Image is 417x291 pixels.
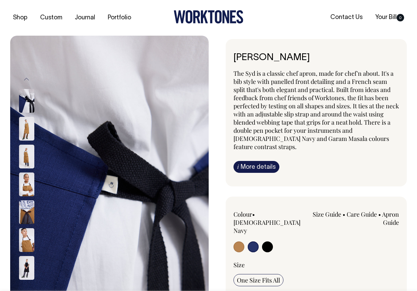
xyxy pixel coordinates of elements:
[233,274,283,286] input: One Size Fits All
[19,256,34,280] img: black
[313,210,341,218] a: Size Guide
[105,12,134,23] a: Portfolio
[372,12,407,23] a: Your Bill0
[233,261,399,269] div: Size
[397,14,404,21] span: 0
[237,163,239,170] span: i
[19,117,34,141] img: garam-masala
[19,89,34,113] img: french-navy
[19,145,34,168] img: garam-masala
[19,172,34,196] img: garam-masala
[347,210,377,218] a: Care Guide
[237,276,280,284] span: One Size Fits All
[233,53,399,63] h1: [PERSON_NAME]
[10,12,30,23] a: Shop
[343,210,345,218] span: •
[233,69,399,151] span: The Syd is a classic chef apron, made for chef'n about. It's a bib style with panelled front deta...
[233,161,279,173] a: iMore details
[252,210,255,218] span: •
[328,12,365,23] a: Contact Us
[233,210,300,235] div: Colour
[37,12,65,23] a: Custom
[21,72,32,87] button: Previous
[19,200,34,224] img: garam-masala
[19,228,34,252] img: garam-masala
[72,12,98,23] a: Journal
[378,210,381,218] span: •
[382,210,399,226] a: Apron Guide
[233,218,300,235] label: [DEMOGRAPHIC_DATA] Navy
